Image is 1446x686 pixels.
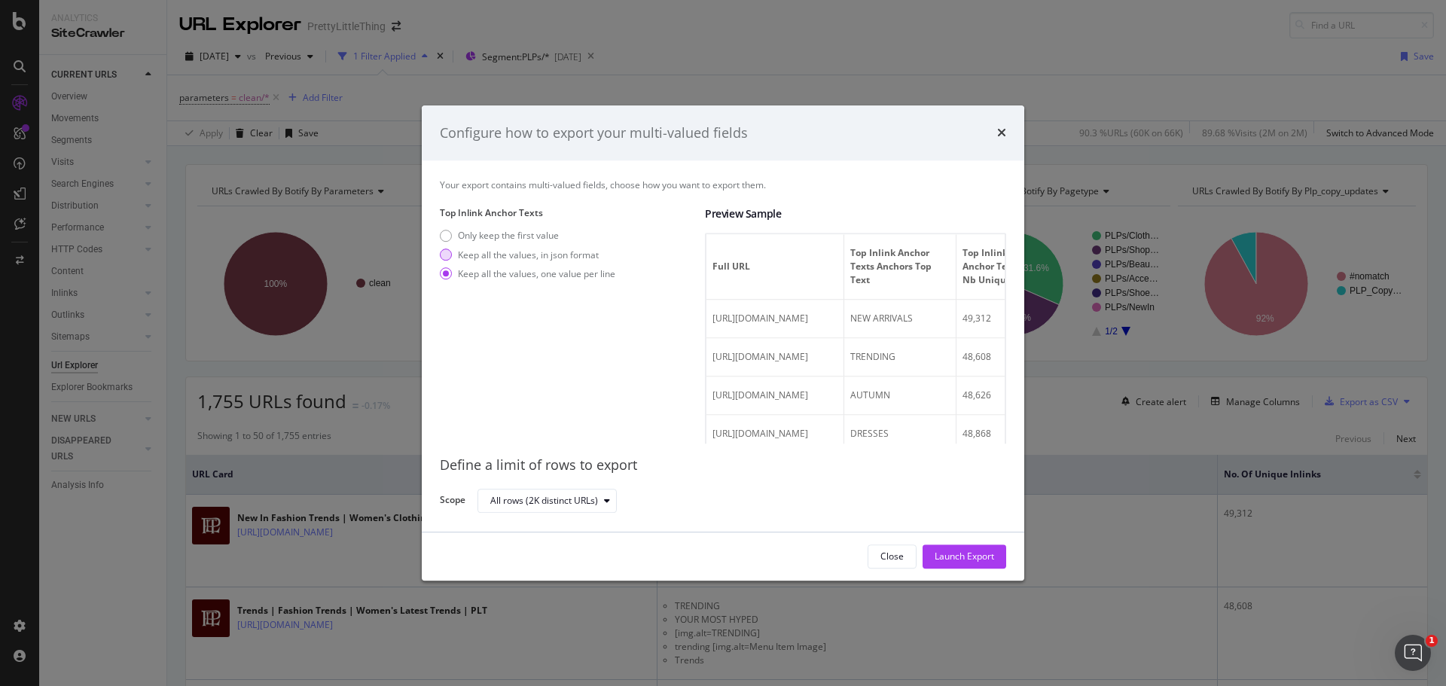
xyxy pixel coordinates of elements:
div: Close [880,550,904,563]
div: Configure how to export your multi-valued fields [440,123,748,143]
td: AUTUMN [844,377,956,416]
div: Keep all the values, one value per line [458,267,615,280]
span: https://www.prettylittlething.com/clothing/dresses.html [712,428,808,441]
div: Define a limit of rows to export [440,456,1006,476]
div: times [997,123,1006,143]
span: 1 [1426,635,1438,647]
td: NEW ARRIVALS [844,300,956,339]
span: https://www.prettylittlething.com/shop-by/trends.html [712,351,808,364]
td: 48,608 [956,339,1032,377]
label: Scope [440,493,465,510]
div: Only keep the first value [458,230,559,242]
button: Launch Export [923,544,1006,569]
td: 49,312 [956,300,1032,339]
div: Your export contains multi-valued fields, choose how you want to export them. [440,178,1006,191]
label: Top Inlink Anchor Texts [440,207,693,220]
div: Preview Sample [705,207,1006,222]
iframe: Intercom live chat [1395,635,1431,671]
div: modal [422,105,1024,581]
div: Keep all the values, in json format [440,248,615,261]
span: Top Inlink Anchor Texts Nb Unique [962,247,1022,288]
span: https://www.prettylittlething.com/new-in.html [712,313,808,325]
span: https://www.prettylittlething.com/shop-by/season/autumn.html [712,389,808,402]
div: Only keep the first value [440,230,615,242]
button: All rows (2K distinct URLs) [477,489,617,513]
td: 48,626 [956,377,1032,416]
td: TRENDING [844,339,956,377]
span: Top Inlink Anchor Texts Anchors Top Text [850,247,946,288]
div: All rows (2K distinct URLs) [490,496,598,505]
span: Full URL [712,261,834,274]
td: DRESSES [844,416,956,454]
td: 48,868 [956,416,1032,454]
div: Launch Export [935,550,994,563]
button: Close [868,544,917,569]
div: Keep all the values, in json format [458,248,599,261]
